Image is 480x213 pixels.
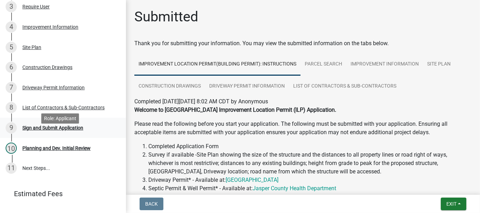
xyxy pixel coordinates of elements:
div: Thank you for submitting your information. You may view the submitted information on the tabs below. [134,39,472,48]
div: Sign and Submit Application [22,125,83,130]
a: Construction Drawings [134,75,205,98]
div: 10 [6,143,17,154]
div: Driveway Permit Information [22,85,85,90]
span: Completed [DATE][DATE] 8:02 AM CDT by Anonymous [134,98,268,105]
h1: Submitted [134,8,198,25]
a: Jasper County Health Department [253,185,336,192]
div: 8 [6,102,17,113]
div: List of Contractors & Sub-Contractors [22,105,105,110]
li: Driveway Permit* - Available at: [148,176,472,184]
div: Improvement Information [22,25,78,29]
a: List of Contractors & Sub-Contractors [289,75,401,98]
a: Parcel search [301,53,346,76]
button: Back [140,198,163,210]
div: Require User [22,4,50,9]
div: Planning and Dev. Initial Review [22,146,91,151]
strong: Welcome to [GEOGRAPHIC_DATA] Improvement Location Permit (ILP) Application. [134,106,336,113]
div: 4 [6,21,17,33]
a: Improvement Information [346,53,423,76]
a: [GEOGRAPHIC_DATA] [226,177,278,183]
div: 3 [6,1,17,12]
div: 5 [6,42,17,53]
a: Site Plan [423,53,455,76]
div: 6 [6,62,17,73]
li: Completed Application Form [148,142,472,151]
li: Survey if available -Site Plan showing the size of the structure and the distances to all propert... [148,151,472,176]
div: 9 [6,122,17,133]
span: Exit [446,201,457,207]
a: Improvement Location Permit(Building Permit): Instructions [134,53,301,76]
div: Site Plan [22,45,41,50]
div: 7 [6,82,17,93]
button: Exit [441,198,466,210]
div: Construction Drawings [22,65,72,70]
div: 11 [6,163,17,174]
a: Driveway Permit Information [205,75,289,98]
div: Role: Applicant [41,113,79,123]
a: Estimated Fees [6,187,115,201]
li: Septic Permit & Well Permit* - Available at: [148,184,472,193]
span: Back [145,201,158,207]
p: Please read the following before you start your application. The following must be submitted with... [134,120,472,137]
